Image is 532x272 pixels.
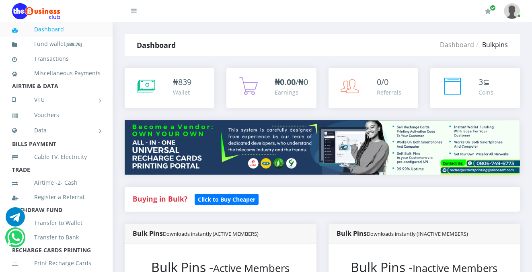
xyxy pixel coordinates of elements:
img: multitenant_rcp.png [125,120,520,175]
small: [ ] [66,41,82,47]
strong: Dashboard [137,40,176,50]
div: ₦ [173,76,191,88]
a: ₦839 Wallet [125,68,214,108]
a: Data [12,120,101,140]
img: User [504,3,520,19]
a: Chat for support [6,213,25,227]
strong: Buying in Bulk? [133,194,187,204]
b: ₦0.00 [275,76,296,87]
a: Click to Buy Cheaper [195,194,259,204]
a: Transfer to Bank [12,228,101,247]
a: 0/0 Referrals [329,68,418,108]
b: 838.76 [67,41,80,47]
a: VTU [12,90,101,110]
div: Earnings [275,88,308,97]
a: Vouchers [12,106,101,124]
span: 839 [178,76,191,87]
small: Downloads instantly (INACTIVE MEMBERS) [367,230,468,237]
a: Miscellaneous Payments [12,64,101,82]
div: Wallet [173,88,191,97]
span: Renew/Upgrade Subscription [490,5,496,11]
span: /₦0 [275,76,308,87]
strong: Bulk Pins [337,229,468,238]
strong: Bulk Pins [133,229,259,238]
a: Cable TV, Electricity [12,148,101,166]
a: Fund wallet[838.76] [12,35,101,54]
span: 3 [479,76,483,87]
i: Renew/Upgrade Subscription [485,8,491,14]
a: Transactions [12,49,101,68]
a: Dashboard [440,40,474,49]
div: Coins [479,88,493,97]
a: Chat for support [7,234,24,247]
div: ⊆ [479,76,493,88]
a: Transfer to Wallet [12,214,101,232]
b: Click to Buy Cheaper [198,196,255,203]
img: Logo [12,3,60,19]
a: ₦0.00/₦0 Earnings [226,68,316,108]
a: Register a Referral [12,188,101,206]
a: Airtime -2- Cash [12,173,101,192]
a: Dashboard [12,20,101,39]
li: Bulkpins [474,40,508,49]
div: Referrals [377,88,401,97]
span: 0/0 [377,76,388,87]
small: Downloads instantly (ACTIVE MEMBERS) [163,230,259,237]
